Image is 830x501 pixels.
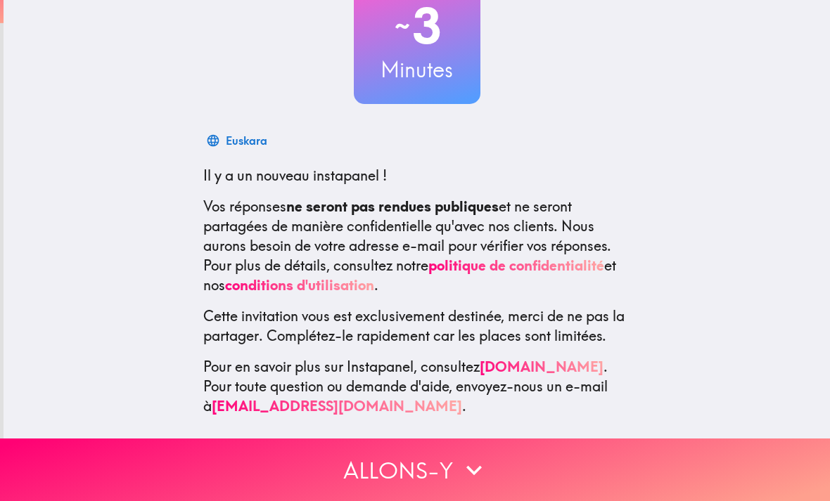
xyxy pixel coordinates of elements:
[286,197,499,215] b: ne seront pas rendues publiques
[203,197,631,295] p: Vos réponses et ne seront partagées de manière confidentielle qu'avec nos clients. Nous aurons be...
[392,5,412,47] span: ~
[203,126,273,155] button: Euskara
[225,276,374,294] a: conditions d'utilisation
[354,55,480,84] h3: Minutes
[480,358,604,375] a: [DOMAIN_NAME]
[212,397,462,415] a: [EMAIL_ADDRESS][DOMAIN_NAME]
[203,357,631,416] p: Pour en savoir plus sur Instapanel, consultez . Pour toute question ou demande d'aide, envoyez-no...
[203,167,387,184] span: Il y a un nouveau instapanel !
[203,306,631,346] p: Cette invitation vous est exclusivement destinée, merci de ne pas la partager. Complétez-le rapid...
[226,131,267,150] div: Euskara
[428,256,604,274] a: politique de confidentialité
